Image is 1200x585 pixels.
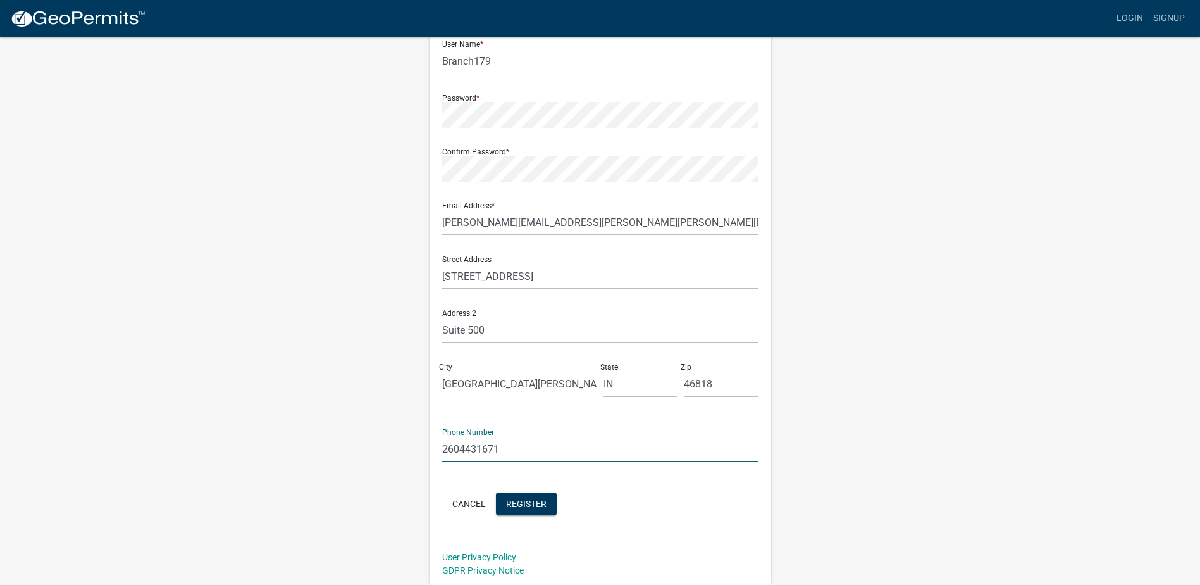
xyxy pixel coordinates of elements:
a: GDPR Privacy Notice [442,565,524,576]
a: Login [1111,6,1148,30]
a: Signup [1148,6,1190,30]
a: User Privacy Policy [442,552,516,562]
button: Cancel [442,493,496,515]
span: Register [506,498,547,508]
button: Register [496,493,557,515]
